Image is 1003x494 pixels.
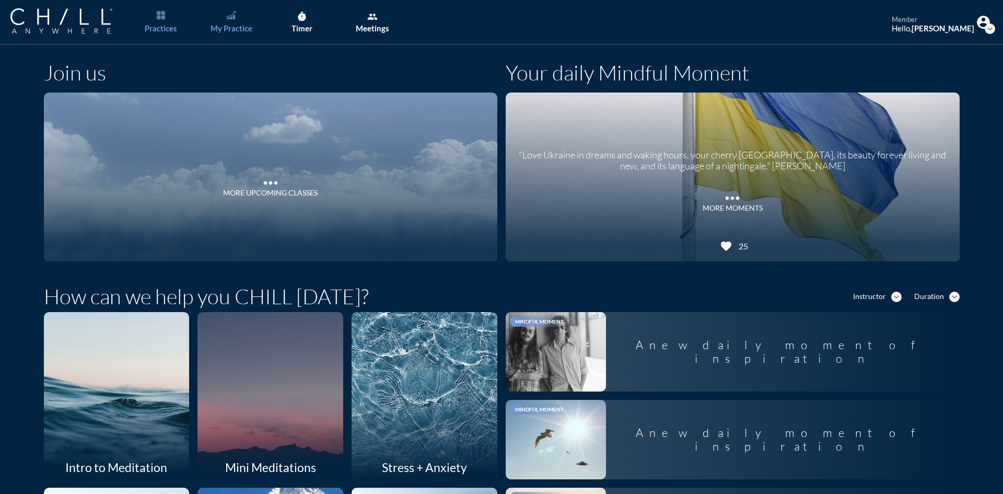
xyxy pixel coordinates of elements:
[891,292,902,302] i: expand_more
[914,292,944,301] div: Duration
[44,284,369,309] h1: How can we help you CHILL [DATE]?
[722,188,743,203] i: more_horiz
[44,455,190,479] div: Intro to Meditation
[145,24,177,33] div: Practices
[703,204,763,213] div: MORE MOMENTS
[735,241,748,251] div: 25
[949,292,960,302] i: expand_more
[223,189,318,198] div: More Upcoming Classes
[853,292,886,301] div: Instructor
[367,12,378,22] i: group
[892,24,974,33] div: Hello,
[211,24,252,33] div: My Practice
[985,24,995,34] i: expand_more
[506,60,749,85] h1: Your daily Mindful Moment
[912,24,974,33] strong: [PERSON_NAME]
[291,24,312,33] div: Timer
[515,406,564,412] span: Mindful Moment
[297,12,307,22] i: timer
[606,330,960,374] div: A new daily moment of inspiration
[197,455,343,479] div: Mini Meditations
[352,455,497,479] div: Stress + Anxiety
[10,8,133,35] a: Company Logo
[356,24,389,33] div: Meetings
[977,16,990,29] img: Profile icon
[515,318,564,325] span: Mindful Moment
[260,173,281,188] i: more_horiz
[44,60,106,85] h1: Join us
[606,418,960,462] div: A new daily moment of inspiration
[10,8,112,33] img: Company Logo
[892,16,974,24] div: member
[720,240,732,252] i: favorite
[157,11,165,19] img: List
[519,142,947,172] div: "Love Ukraine in dreams and waking hours, your cherry [GEOGRAPHIC_DATA], its beauty forever livin...
[226,11,236,19] img: Graph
